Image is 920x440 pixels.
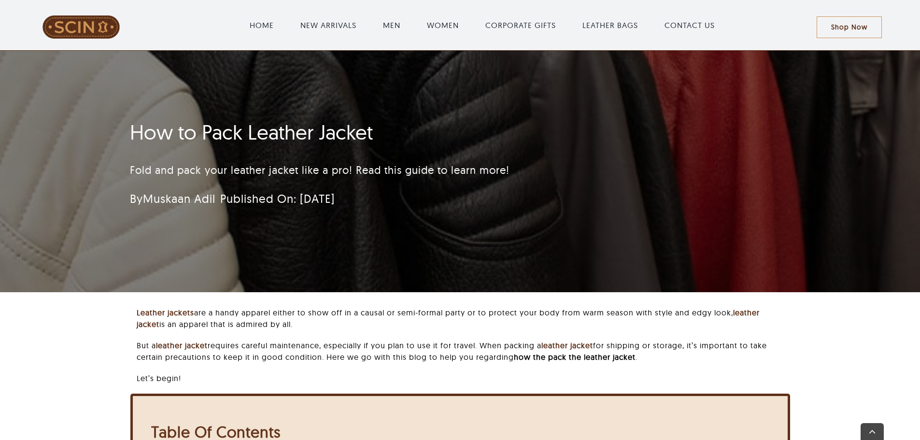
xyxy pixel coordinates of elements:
[156,341,208,350] a: leather jacket
[143,191,215,206] a: Muskaan Adil
[137,372,790,384] p: Let’s begin!
[582,19,638,31] a: LEATHER BAGS
[137,307,790,330] p: are a handy apparel either to show off in a causal or semi-formal party or to protect your body f...
[427,19,459,31] a: WOMEN
[130,191,215,206] span: By
[541,341,593,350] a: leather jacket
[485,19,556,31] a: CORPORATE GIFTS
[130,162,675,178] p: Fold and pack your leather jacket like a pro! Read this guide to learn more!
[817,16,882,38] a: Shop Now
[514,352,636,362] strong: how the pack the leather jacket
[831,23,867,31] span: Shop Now
[220,191,335,206] span: Published On: [DATE]
[148,10,817,41] nav: Main Menu
[250,19,274,31] a: HOME
[300,19,356,31] a: NEW ARRIVALS
[383,19,400,31] a: MEN
[665,19,715,31] a: CONTACT US
[137,340,790,363] p: But a requires careful maintenance, especially if you plan to use it for travel. When packing a f...
[137,308,194,317] a: Leather jackets
[130,120,675,144] h1: How to Pack Leather Jacket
